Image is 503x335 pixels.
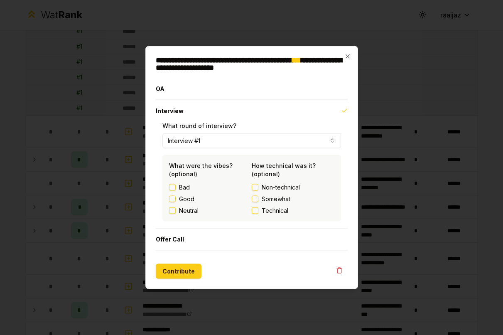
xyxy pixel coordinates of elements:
label: Neutral [179,207,199,215]
button: OA [156,78,348,100]
button: Contribute [156,264,201,279]
button: Technical [252,207,258,214]
div: Interview [156,122,348,228]
label: What round of interview? [162,122,236,129]
label: How technical was it? (optional) [252,162,316,177]
span: Somewhat [262,195,290,203]
button: Non-technical [252,184,258,191]
span: Non-technical [262,183,300,192]
label: Good [179,195,194,203]
label: What were the vibes? (optional) [169,162,233,177]
button: Offer Call [156,229,348,250]
span: Technical [262,207,288,215]
button: Interview [156,100,348,122]
button: Somewhat [252,196,258,202]
label: Bad [179,183,190,192]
